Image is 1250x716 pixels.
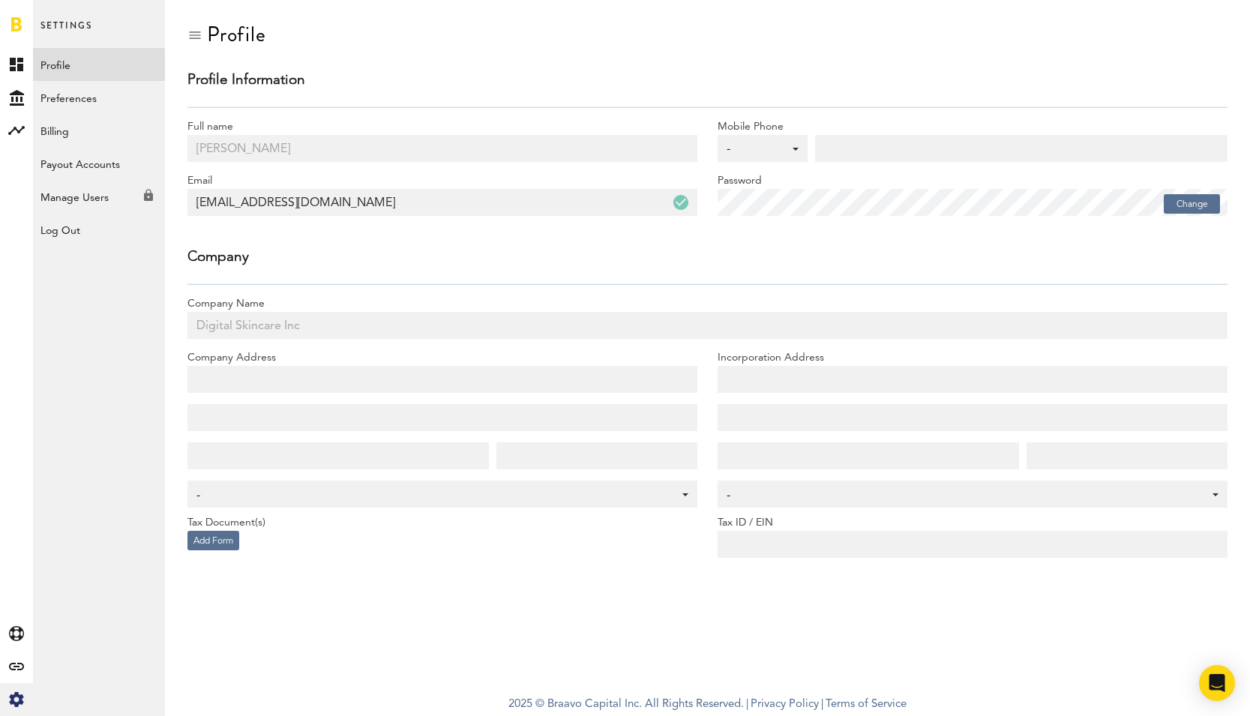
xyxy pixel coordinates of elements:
a: Privacy Policy [751,699,819,710]
a: Billing [33,114,165,147]
span: 2025 © Braavo Capital Inc. All Rights Reserved. [508,694,744,716]
label: Mobile Phone [718,119,1228,135]
label: Password [718,173,1228,189]
label: Incorporation Address [718,350,1228,366]
a: Preferences [33,81,165,114]
div: Open Intercom Messenger [1199,665,1235,701]
div: - [196,483,673,508]
div: Available only for Executive Analytics subscribers and funding clients [33,180,165,207]
a: Terms of Service [826,699,907,710]
span: Support [31,10,85,24]
div: Profile Information [187,73,1228,95]
label: Tax ID / EIN [718,515,1228,531]
button: Add Form [187,531,239,550]
a: Profile [33,48,165,81]
label: Company Address [187,350,697,366]
label: Email [187,173,697,189]
label: Tax Document(s) [187,515,697,531]
label: Company Name [187,296,1228,312]
div: - [727,483,1204,508]
a: Payout Accounts [33,147,165,180]
label: Full name [187,119,697,135]
div: Company [187,250,1228,272]
button: Change [1164,194,1220,214]
div: - [727,142,784,157]
div: Log Out [33,213,165,240]
div: Profile [207,22,266,46]
span: Settings [40,16,92,48]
